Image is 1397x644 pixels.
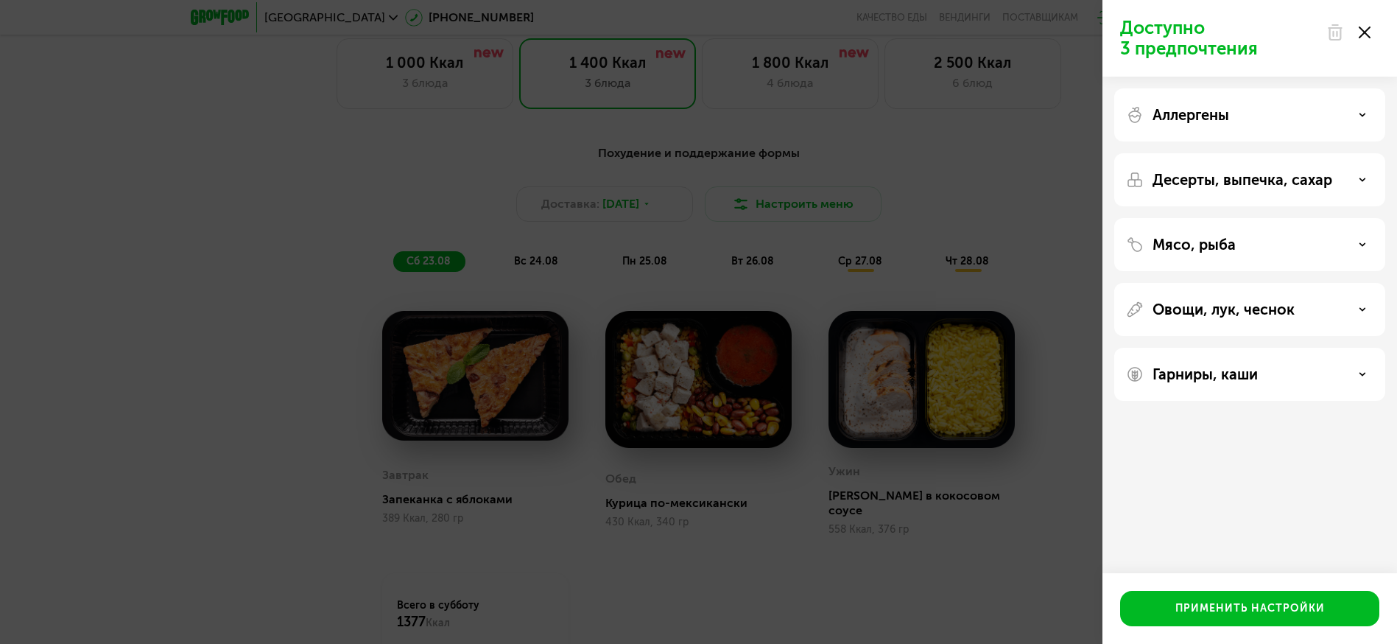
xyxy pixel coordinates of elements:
p: Овощи, лук, чеснок [1153,301,1295,318]
div: Применить настройки [1175,601,1325,616]
p: Гарниры, каши [1153,365,1258,383]
button: Применить настройки [1120,591,1379,626]
p: Доступно 3 предпочтения [1120,18,1317,59]
p: Аллергены [1153,106,1229,124]
p: Мясо, рыба [1153,236,1236,253]
p: Десерты, выпечка, сахар [1153,171,1332,189]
